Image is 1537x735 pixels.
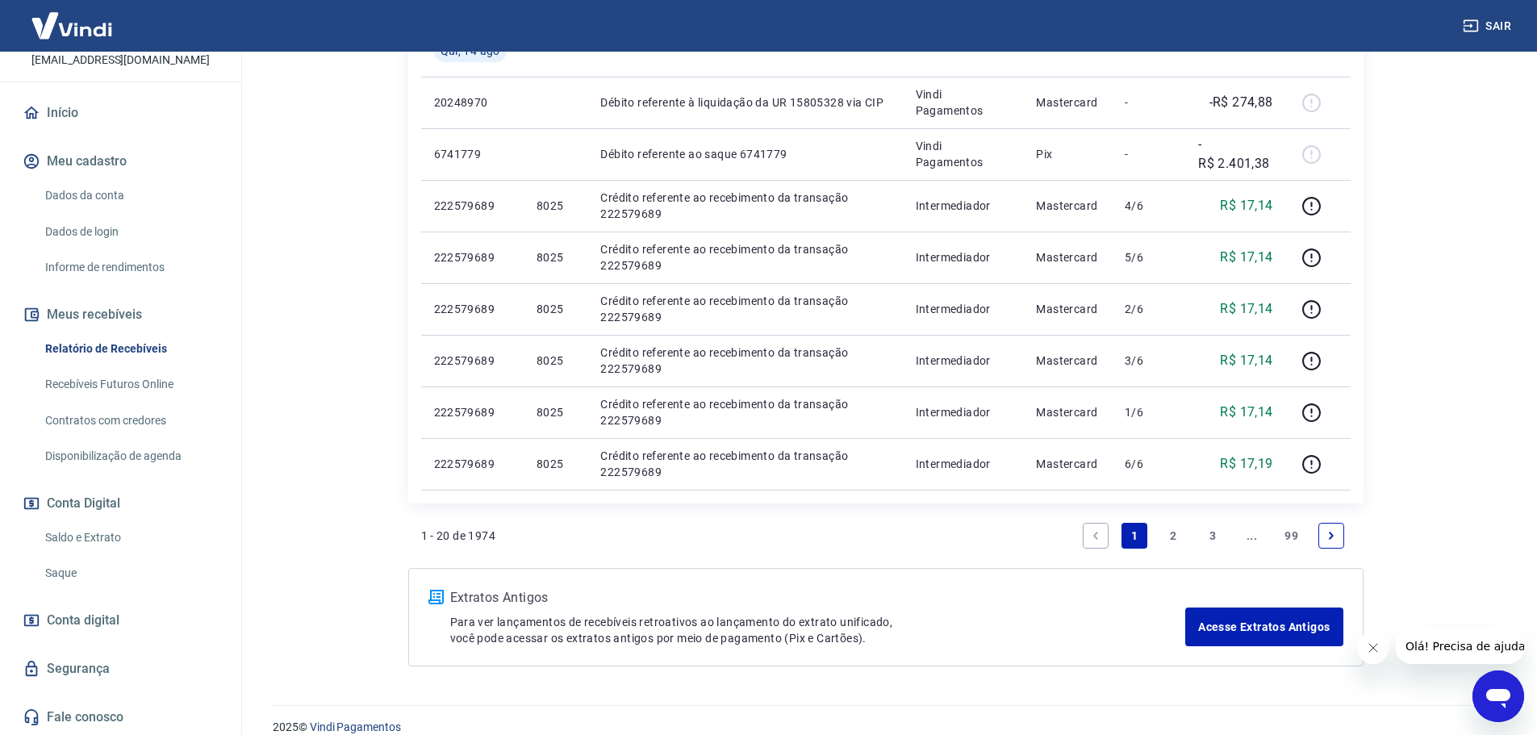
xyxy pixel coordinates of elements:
[916,249,1011,265] p: Intermediador
[1357,632,1389,664] iframe: Fechar mensagem
[600,345,889,377] p: Crédito referente ao recebimento da transação 222579689
[39,521,222,554] a: Saldo e Extrato
[434,301,511,317] p: 222579689
[537,198,574,214] p: 8025
[1220,299,1272,319] p: R$ 17,14
[1460,11,1518,41] button: Sair
[600,190,889,222] p: Crédito referente ao recebimento da transação 222579689
[19,486,222,521] button: Conta Digital
[19,603,222,638] a: Conta digital
[39,332,222,365] a: Relatório de Recebíveis
[31,52,210,69] p: [EMAIL_ADDRESS][DOMAIN_NAME]
[537,404,574,420] p: 8025
[600,448,889,480] p: Crédito referente ao recebimento da transação 222579689
[1036,353,1099,369] p: Mastercard
[1125,94,1172,111] p: -
[19,700,222,735] a: Fale conosco
[1220,248,1272,267] p: R$ 17,14
[1125,404,1172,420] p: 1/6
[450,588,1186,608] p: Extratos Antigos
[310,720,401,733] a: Vindi Pagamentos
[434,94,511,111] p: 20248970
[1121,523,1147,549] a: Page 1 is your current page
[39,215,222,248] a: Dados de login
[537,301,574,317] p: 8025
[434,353,511,369] p: 222579689
[1161,523,1187,549] a: Page 2
[47,609,119,632] span: Conta digital
[1472,670,1524,722] iframe: Botão para abrir a janela de mensagens
[1396,629,1524,664] iframe: Mensagem da empresa
[1036,301,1099,317] p: Mastercard
[1209,93,1273,112] p: -R$ 274,88
[1125,146,1172,162] p: -
[39,368,222,401] a: Recebíveis Futuros Online
[434,456,511,472] p: 222579689
[537,353,574,369] p: 8025
[916,301,1011,317] p: Intermediador
[428,590,444,604] img: ícone
[600,146,889,162] p: Débito referente ao saque 6741779
[1198,135,1272,173] p: -R$ 2.401,38
[600,396,889,428] p: Crédito referente ao recebimento da transação 222579689
[1036,249,1099,265] p: Mastercard
[1200,523,1226,549] a: Page 3
[1220,454,1272,474] p: R$ 17,19
[1125,301,1172,317] p: 2/6
[1036,146,1099,162] p: Pix
[1185,608,1343,646] a: Acesse Extratos Antigos
[1083,523,1109,549] a: Previous page
[1036,456,1099,472] p: Mastercard
[434,146,511,162] p: 6741779
[1220,351,1272,370] p: R$ 17,14
[537,249,574,265] p: 8025
[19,651,222,687] a: Segurança
[39,404,222,437] a: Contratos com credores
[600,94,889,111] p: Débito referente à liquidação da UR 15805328 via CIP
[916,353,1011,369] p: Intermediador
[434,198,511,214] p: 222579689
[10,11,136,24] span: Olá! Precisa de ajuda?
[434,249,511,265] p: 222579689
[600,241,889,274] p: Crédito referente ao recebimento da transação 222579689
[19,144,222,179] button: Meu cadastro
[1220,403,1272,422] p: R$ 17,14
[19,1,124,50] img: Vindi
[1278,523,1305,549] a: Page 99
[39,440,222,473] a: Disponibilização de agenda
[1036,404,1099,420] p: Mastercard
[434,404,511,420] p: 222579689
[19,95,222,131] a: Início
[421,528,496,544] p: 1 - 20 de 1974
[19,297,222,332] button: Meus recebíveis
[1036,198,1099,214] p: Mastercard
[39,557,222,590] a: Saque
[1125,249,1172,265] p: 5/6
[916,86,1011,119] p: Vindi Pagamentos
[537,456,574,472] p: 8025
[39,251,222,284] a: Informe de rendimentos
[916,138,1011,170] p: Vindi Pagamentos
[916,456,1011,472] p: Intermediador
[916,404,1011,420] p: Intermediador
[1220,196,1272,215] p: R$ 17,14
[1076,516,1351,555] ul: Pagination
[1125,198,1172,214] p: 4/6
[1239,523,1265,549] a: Jump forward
[1036,94,1099,111] p: Mastercard
[1125,456,1172,472] p: 6/6
[916,198,1011,214] p: Intermediador
[600,293,889,325] p: Crédito referente ao recebimento da transação 222579689
[1125,353,1172,369] p: 3/6
[39,179,222,212] a: Dados da conta
[450,614,1186,646] p: Para ver lançamentos de recebíveis retroativos ao lançamento do extrato unificado, você pode aces...
[1318,523,1344,549] a: Next page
